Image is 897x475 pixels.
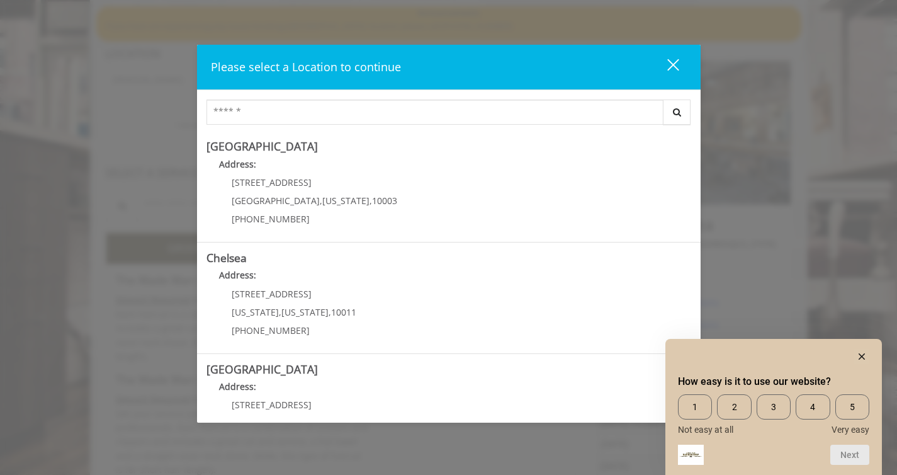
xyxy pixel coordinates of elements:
div: close dialog [653,58,678,77]
b: Address: [219,158,256,170]
div: How easy is it to use our website? Select an option from 1 to 5, with 1 being Not easy at all and... [678,394,869,435]
span: [STREET_ADDRESS] [232,176,312,188]
i: Search button [670,108,684,117]
b: [GEOGRAPHIC_DATA] [206,139,318,154]
span: , [279,306,281,318]
span: 10003 [372,195,397,207]
span: , [320,195,322,207]
span: 5 [835,394,869,420]
b: Chelsea [206,250,247,265]
button: close dialog [644,54,687,80]
span: [US_STATE] [281,306,329,318]
span: [PHONE_NUMBER] [232,213,310,225]
b: Address: [219,381,256,392]
span: [US_STATE] [322,195,370,207]
button: Next question [830,445,869,465]
div: How easy is it to use our website? Select an option from 1 to 5, with 1 being Not easy at all and... [678,349,869,465]
span: Not easy at all [678,425,733,435]
b: [GEOGRAPHIC_DATA] [206,362,318,377]
button: Hide survey [854,349,869,364]
div: Center Select [206,100,691,131]
span: [PHONE_NUMBER] [232,324,310,336]
span: 10011 [331,306,356,318]
span: 2 [717,394,751,420]
span: , [370,195,372,207]
h2: How easy is it to use our website? Select an option from 1 to 5, with 1 being Not easy at all and... [678,374,869,389]
span: [GEOGRAPHIC_DATA] [232,195,320,207]
span: [STREET_ADDRESS] [232,288,312,300]
span: [US_STATE] [232,306,279,318]
span: [STREET_ADDRESS] [232,399,312,411]
span: 4 [796,394,830,420]
span: Very easy [832,425,869,435]
span: Please select a Location to continue [211,59,401,74]
b: Address: [219,269,256,281]
span: 1 [678,394,712,420]
input: Search Center [206,100,663,125]
span: 3 [757,394,791,420]
span: , [329,306,331,318]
